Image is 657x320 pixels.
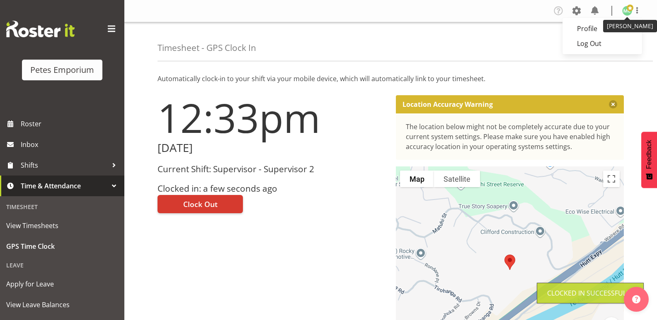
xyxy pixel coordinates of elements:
span: View Leave Balances [6,298,118,311]
a: GPS Time Clock [2,236,122,257]
button: Close message [609,100,617,108]
img: melissa-cowen2635.jpg [622,6,632,16]
span: Inbox [21,138,120,151]
img: help-xxl-2.png [632,295,640,303]
span: Shifts [21,159,108,171]
span: GPS Time Clock [6,240,118,253]
span: Roster [21,118,120,130]
p: Location Accuracy Warning [402,100,493,108]
div: Timesheet [2,198,122,215]
a: View Leave Balances [2,294,122,315]
div: Petes Emporium [30,64,94,76]
a: Log Out [562,36,642,51]
h3: Current Shift: Supervisor - Supervisor 2 [158,164,386,174]
button: Feedback - Show survey [641,132,657,188]
div: The location below might not be completely accurate due to your current system settings. Please m... [406,122,614,152]
div: Leave [2,257,122,274]
span: Apply for Leave [6,278,118,290]
p: Automatically clock-in to your shift via your mobile device, which will automatically link to you... [158,74,624,84]
button: Show satellite imagery [434,171,480,187]
a: Profile [562,21,642,36]
h4: Timesheet - GPS Clock In [158,43,256,53]
span: Feedback [645,140,653,169]
h1: 12:33pm [158,95,386,140]
button: Show street map [400,171,434,187]
span: Clock Out [183,199,218,209]
span: View Timesheets [6,219,118,232]
h2: [DATE] [158,142,386,154]
button: Toggle fullscreen view [603,171,620,187]
img: Rosterit website logo [6,21,75,37]
span: Time & Attendance [21,180,108,192]
a: Apply for Leave [2,274,122,294]
button: Clock Out [158,195,243,213]
h3: Clocked in: a few seconds ago [158,184,386,193]
a: View Timesheets [2,215,122,236]
div: Clocked in Successfully [547,288,633,298]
